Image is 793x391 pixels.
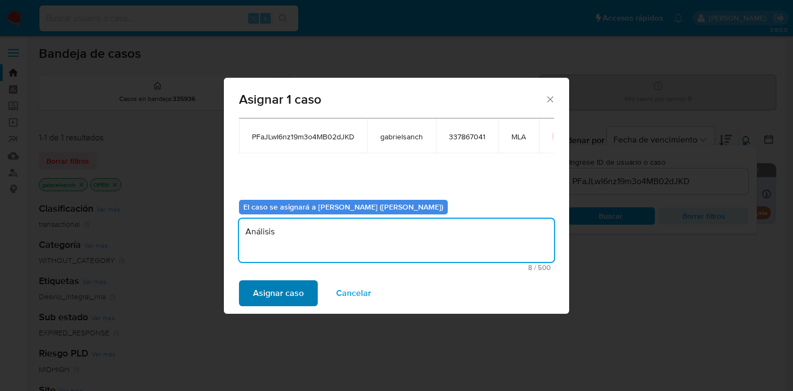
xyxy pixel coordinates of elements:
span: MLA [511,132,526,141]
b: El caso se asignará a [PERSON_NAME] ([PERSON_NAME]) [243,201,443,212]
button: Cerrar ventana [545,94,555,104]
span: gabrielsanch [380,132,423,141]
textarea: Análisis [239,219,554,262]
span: 337867041 [449,132,486,141]
button: icon-button [552,130,565,143]
span: Asignar 1 caso [239,93,545,106]
span: Cancelar [336,281,371,305]
span: Máximo 500 caracteres [242,264,551,271]
div: assign-modal [224,78,569,314]
span: Asignar caso [253,281,304,305]
span: PFaJLwI6nz19m3o4MB02dJKD [252,132,354,141]
button: Cancelar [322,280,385,306]
button: Asignar caso [239,280,318,306]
